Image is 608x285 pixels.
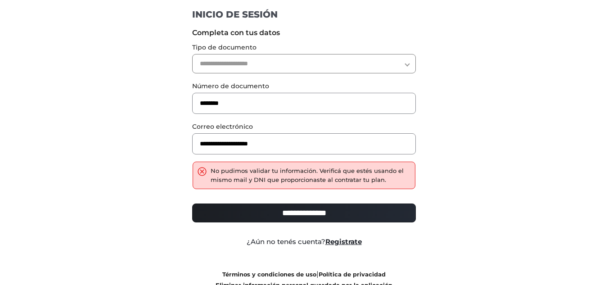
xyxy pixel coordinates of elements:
[211,167,410,184] div: No pudimos validar tu información. Verificá que estés usando el mismo mail y DNI que proporcionas...
[192,43,416,52] label: Tipo de documento
[325,237,362,246] a: Registrate
[192,9,416,20] h1: INICIO DE SESIÓN
[192,81,416,91] label: Número de documento
[222,271,316,278] a: Términos y condiciones de uso
[192,27,416,38] label: Completa con tus datos
[185,237,423,247] div: ¿Aún no tenés cuenta?
[192,122,416,131] label: Correo electrónico
[319,271,386,278] a: Política de privacidad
